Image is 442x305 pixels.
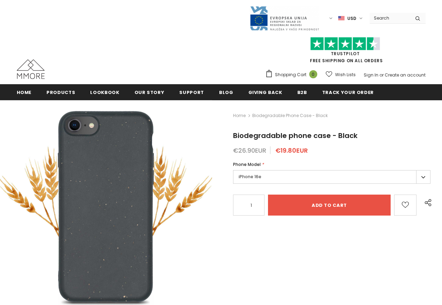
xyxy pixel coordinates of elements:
[219,84,233,100] a: Blog
[233,170,430,184] label: iPhone 16e
[370,13,410,23] input: Search Site
[248,84,282,100] a: Giving back
[219,89,233,96] span: Blog
[90,89,119,96] span: Lookbook
[265,40,426,64] span: FREE SHIPPING ON ALL ORDERS
[179,84,204,100] a: support
[135,84,165,100] a: Our Story
[347,15,356,22] span: USD
[248,89,282,96] span: Giving back
[364,72,378,78] a: Sign In
[335,71,356,78] span: Wish Lists
[17,59,45,79] img: MMORE Cases
[233,111,246,120] a: Home
[252,111,328,120] span: Biodegradable phone case - Black
[233,161,261,167] span: Phone Model
[90,84,119,100] a: Lookbook
[275,71,306,78] span: Shopping Cart
[338,15,345,21] img: USD
[46,84,75,100] a: Products
[268,195,391,216] input: Add to cart
[331,51,360,57] a: Trustpilot
[233,131,357,140] span: Biodegradable phone case - Black
[179,89,204,96] span: support
[309,70,317,78] span: 0
[46,89,75,96] span: Products
[297,84,307,100] a: B2B
[233,146,266,155] span: €26.90EUR
[310,37,380,51] img: Trust Pilot Stars
[326,68,356,81] a: Wish Lists
[385,72,426,78] a: Create an account
[322,84,374,100] a: Track your order
[17,84,32,100] a: Home
[265,70,321,80] a: Shopping Cart 0
[322,89,374,96] span: Track your order
[249,15,319,21] a: Javni Razpis
[249,6,319,31] img: Javni Razpis
[297,89,307,96] span: B2B
[379,72,384,78] span: or
[275,146,308,155] span: €19.80EUR
[17,89,32,96] span: Home
[135,89,165,96] span: Our Story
